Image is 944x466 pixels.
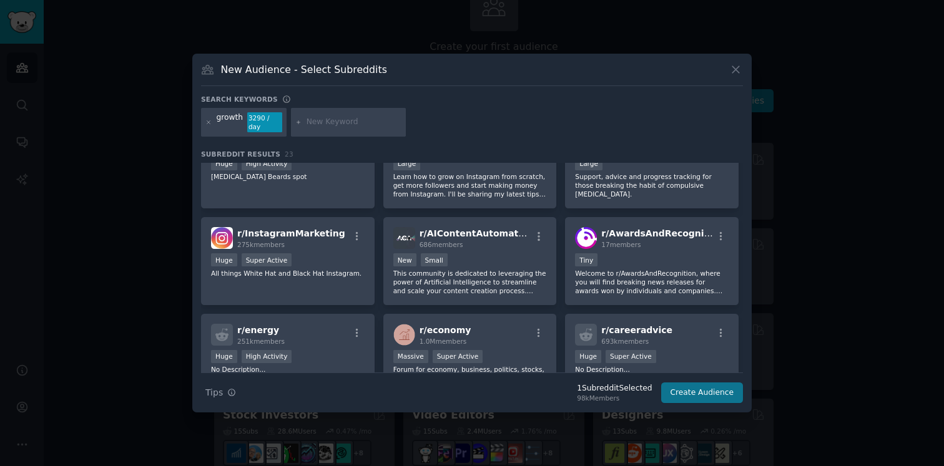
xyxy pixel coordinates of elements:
[575,157,602,170] div: Large
[575,227,597,249] img: AwardsAndRecognition
[201,150,280,158] span: Subreddit Results
[242,350,292,363] div: High Activity
[393,227,415,249] img: AIContentAutomators
[211,253,237,266] div: Huge
[237,228,345,238] span: r/ InstagramMarketing
[237,337,285,345] span: 251k members
[221,63,387,76] h3: New Audience - Select Subreddits
[211,157,237,170] div: Huge
[420,228,534,238] span: r/ AIContentAutomators
[601,241,641,248] span: 17 members
[237,325,279,335] span: r/ energy
[393,350,428,363] div: Massive
[211,350,237,363] div: Huge
[217,112,243,132] div: growth
[307,117,401,128] input: New Keyword
[575,350,601,363] div: Huge
[393,324,415,346] img: economy
[393,172,547,198] p: Learn how to grow on Instagram from scratch, get more followers and start making money from Insta...
[247,112,282,132] div: 3290 / day
[421,253,448,266] div: Small
[606,350,656,363] div: Super Active
[242,157,292,170] div: High Activity
[201,382,240,404] button: Tips
[601,325,672,335] span: r/ careeradvice
[393,253,416,266] div: New
[393,157,421,170] div: Large
[575,172,729,198] p: Support, advice and progress tracking for those breaking the habit of compulsive [MEDICAL_DATA].
[201,95,278,104] h3: Search keywords
[577,383,652,394] div: 1 Subreddit Selected
[575,365,729,374] p: No Description...
[211,172,365,181] p: [MEDICAL_DATA] Beards spot
[601,228,723,238] span: r/ AwardsAndRecognition
[420,337,467,345] span: 1.0M members
[420,325,471,335] span: r/ economy
[433,350,483,363] div: Super Active
[575,269,729,295] p: Welcome to r/AwardsAndRecognition, where you will find breaking news releases for awards won by i...
[575,253,597,266] div: Tiny
[237,241,285,248] span: 275k members
[420,241,463,248] span: 686 members
[242,253,292,266] div: Super Active
[205,386,223,399] span: Tips
[577,394,652,402] div: 98k Members
[211,365,365,374] p: No Description...
[285,150,293,158] span: 23
[661,382,744,404] button: Create Audience
[393,269,547,295] p: This community is dedicated to leveraging the power of Artificial Intelligence to streamline and ...
[393,365,547,391] p: Forum for economy, business, politics, stocks, bonds, product releases, IPOs, advice, news, inves...
[601,337,649,345] span: 693k members
[211,227,233,249] img: InstagramMarketing
[211,269,365,278] p: All things White Hat and Black Hat Instagram.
